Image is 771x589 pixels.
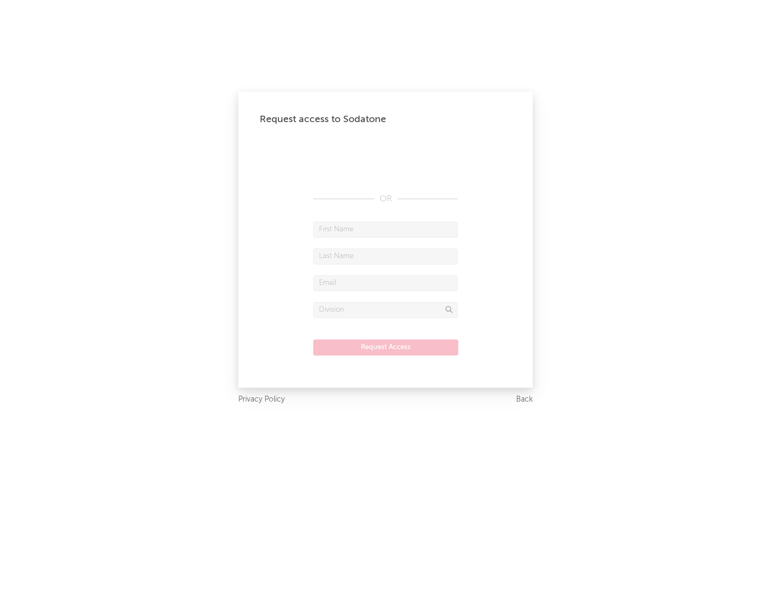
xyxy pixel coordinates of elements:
input: First Name [313,222,458,238]
div: Request access to Sodatone [260,113,511,126]
input: Division [313,302,458,318]
button: Request Access [313,339,458,356]
input: Email [313,275,458,291]
a: Privacy Policy [238,393,285,406]
input: Last Name [313,248,458,265]
a: Back [516,393,533,406]
div: OR [313,193,458,206]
